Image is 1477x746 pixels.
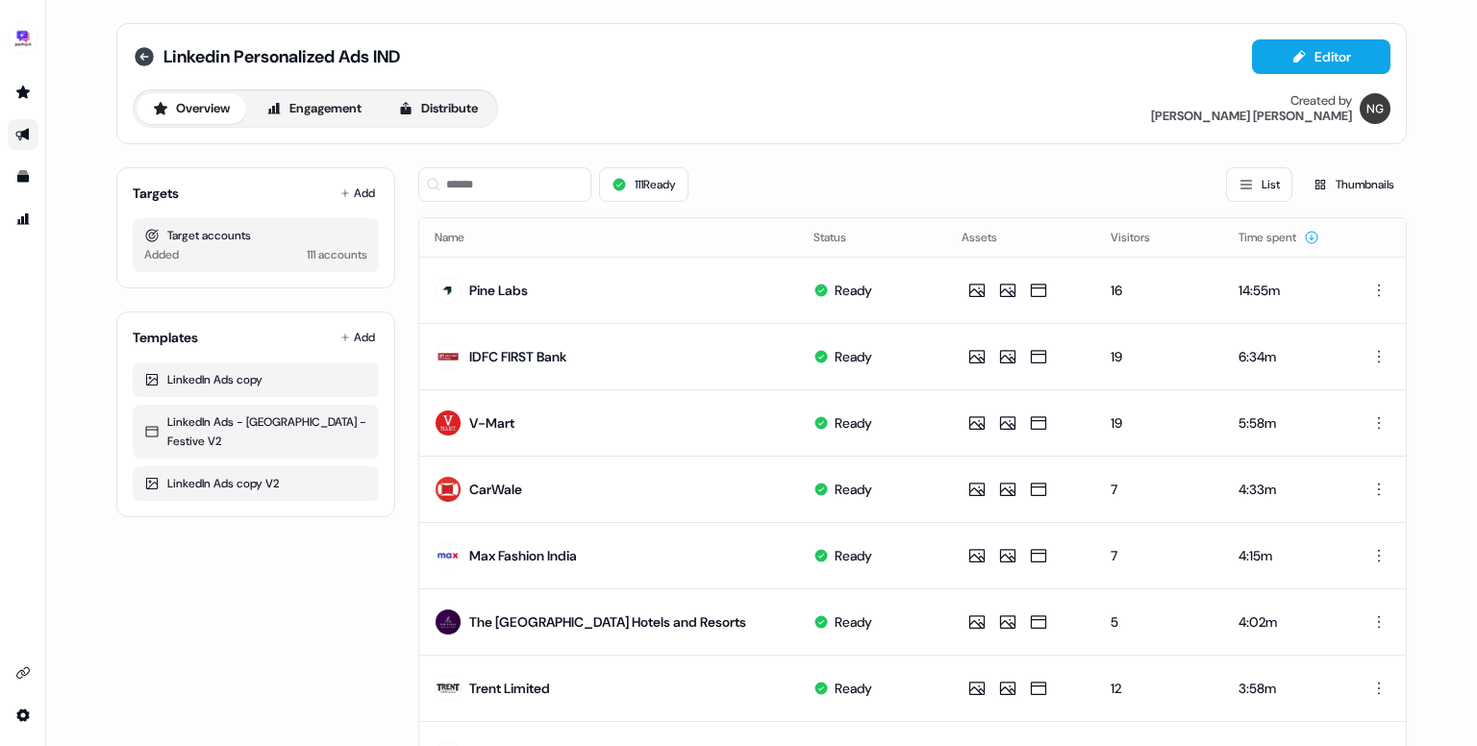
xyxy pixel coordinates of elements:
[1239,546,1331,565] div: 4:15m
[835,281,872,300] div: Ready
[1111,281,1208,300] div: 16
[469,546,577,565] div: Max Fashion India
[1252,49,1390,69] a: Editor
[8,204,38,235] a: Go to attribution
[1239,347,1331,366] div: 6:34m
[435,220,488,255] button: Name
[144,226,367,245] div: Target accounts
[8,162,38,192] a: Go to templates
[1111,413,1208,433] div: 19
[1252,39,1390,74] button: Editor
[835,612,872,632] div: Ready
[144,245,179,264] div: Added
[1239,413,1331,433] div: 5:58m
[1239,220,1319,255] button: Time spent
[469,480,522,499] div: CarWale
[163,45,400,68] span: Linkedin Personalized Ads IND
[599,167,688,202] button: 111Ready
[469,413,514,433] div: V-Mart
[1300,167,1407,202] button: Thumbnails
[835,679,872,698] div: Ready
[835,480,872,499] div: Ready
[382,93,494,124] button: Distribute
[469,347,566,366] div: IDFC FIRST Bank
[469,612,746,632] div: The [GEOGRAPHIC_DATA] Hotels and Resorts
[1151,109,1352,124] div: [PERSON_NAME] [PERSON_NAME]
[1111,546,1208,565] div: 7
[1290,93,1352,109] div: Created by
[1226,167,1292,202] button: List
[1360,93,1390,124] img: Nikunj
[133,328,198,347] div: Templates
[337,324,379,351] button: Add
[337,180,379,207] button: Add
[835,347,872,366] div: Ready
[144,370,367,389] div: LinkedIn Ads copy
[1111,347,1208,366] div: 19
[1239,679,1331,698] div: 3:58m
[307,245,367,264] div: 111 accounts
[946,218,1095,257] th: Assets
[250,93,378,124] button: Engagement
[835,546,872,565] div: Ready
[1239,612,1331,632] div: 4:02m
[835,413,872,433] div: Ready
[137,93,246,124] button: Overview
[144,412,367,451] div: LinkedIn Ads - [GEOGRAPHIC_DATA] - Festive V2
[8,77,38,108] a: Go to prospects
[1111,480,1208,499] div: 7
[133,184,179,203] div: Targets
[814,220,869,255] button: Status
[1111,612,1208,632] div: 5
[8,700,38,731] a: Go to integrations
[1239,480,1331,499] div: 4:33m
[469,679,550,698] div: Trent Limited
[1111,679,1208,698] div: 12
[469,281,528,300] div: Pine Labs
[8,119,38,150] a: Go to outbound experience
[1111,220,1173,255] button: Visitors
[1239,281,1331,300] div: 14:55m
[8,658,38,688] a: Go to integrations
[144,474,367,493] div: LinkedIn Ads copy V2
